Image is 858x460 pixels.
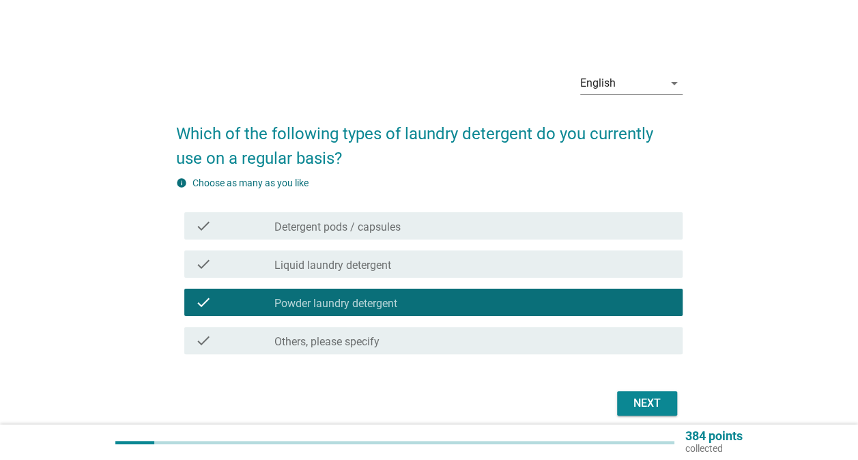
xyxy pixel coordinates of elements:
[274,335,380,349] label: Others, please specify
[195,332,212,349] i: check
[274,297,397,311] label: Powder laundry detergent
[685,442,743,455] p: collected
[176,108,683,171] h2: Which of the following types of laundry detergent do you currently use on a regular basis?
[685,430,743,442] p: 384 points
[274,220,401,234] label: Detergent pods / capsules
[195,294,212,311] i: check
[617,391,677,416] button: Next
[192,177,309,188] label: Choose as many as you like
[628,395,666,412] div: Next
[176,177,187,188] i: info
[274,259,391,272] label: Liquid laundry detergent
[195,256,212,272] i: check
[580,77,616,89] div: English
[666,75,683,91] i: arrow_drop_down
[195,218,212,234] i: check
